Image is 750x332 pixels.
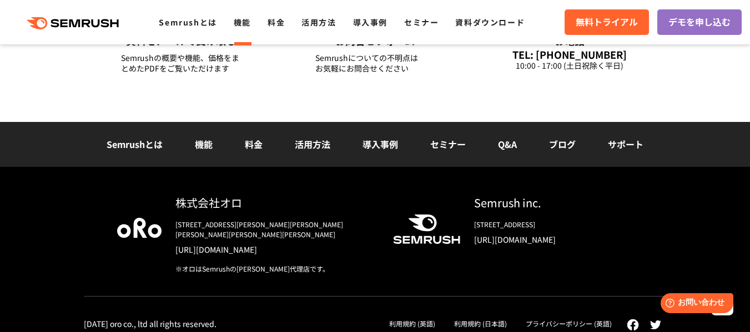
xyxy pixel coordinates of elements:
[576,15,638,29] span: 無料トライアル
[510,48,630,60] div: TEL: [PHONE_NUMBER]
[657,9,742,35] a: デモを申し込む
[455,17,525,28] a: 資料ダウンロード
[627,319,639,331] img: facebook
[474,234,633,245] a: [URL][DOMAIN_NAME]
[234,17,251,28] a: 機能
[526,319,612,328] a: プライバシーポリシー (英語)
[510,60,630,71] div: 10:00 - 17:00 (土日祝除く平日)
[268,17,285,28] a: 料金
[565,9,649,35] a: 無料トライアル
[175,264,375,274] div: ※オロはSemrushの[PERSON_NAME]代理店です。
[650,320,661,329] img: twitter
[245,137,263,151] a: 料金
[389,319,435,328] a: 利用規約 (英語)
[175,195,375,211] div: 株式会社オロ
[295,137,330,151] a: 活用方法
[549,137,576,151] a: ブログ
[474,219,633,229] div: [STREET_ADDRESS]
[195,137,213,151] a: 機能
[117,218,162,238] img: oro company
[608,137,643,151] a: サポート
[363,137,398,151] a: 導入事例
[315,53,435,74] div: Semrushについての不明点は お気軽にお問合せください
[474,195,633,211] div: Semrush inc.
[404,17,439,28] a: セミナー
[84,319,217,329] div: [DATE] oro co., ltd all rights reserved.
[498,137,517,151] a: Q&A
[175,219,375,239] div: [STREET_ADDRESS][PERSON_NAME][PERSON_NAME][PERSON_NAME][PERSON_NAME][PERSON_NAME]
[668,15,731,29] span: デモを申し込む
[301,17,336,28] a: 活用方法
[651,289,738,320] iframe: Help widget launcher
[107,137,163,151] a: Semrushとは
[159,17,217,28] a: Semrushとは
[454,319,507,328] a: 利用規約 (日本語)
[121,53,241,74] div: Semrushの概要や機能、価格をまとめたPDFをご覧いただけます
[353,17,387,28] a: 導入事例
[175,244,375,255] a: [URL][DOMAIN_NAME]
[430,137,466,151] a: セミナー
